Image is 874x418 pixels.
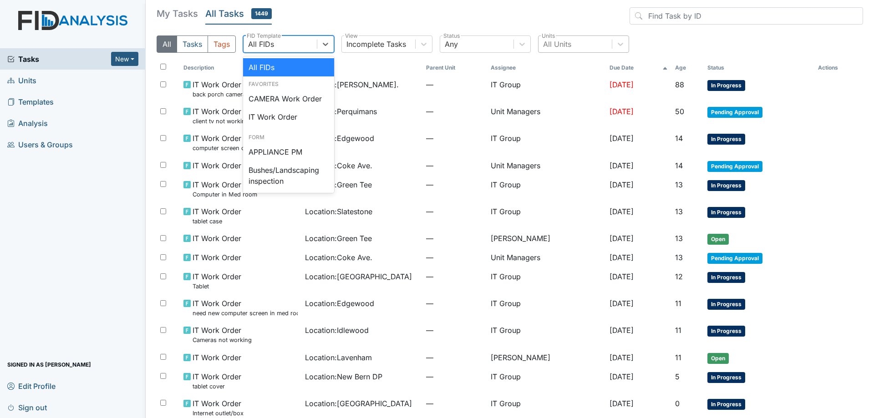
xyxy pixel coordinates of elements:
div: APPLIANCE PM [243,143,334,161]
th: Toggle SortBy [422,60,487,76]
span: In Progress [707,180,745,191]
span: Signed in as [PERSON_NAME] [7,358,91,372]
div: Type filter [157,35,236,53]
small: need new computer screen in med room broken dont work [193,309,297,317]
span: 0 [675,399,680,408]
span: IT Work Order computer screen cracked and not working need new one [193,133,297,152]
span: IT Work Order Tablet [193,271,241,291]
span: 13 [675,234,683,243]
span: — [426,79,483,90]
small: back porch camera [193,90,246,99]
span: 50 [675,107,684,116]
td: IT Group [487,368,606,394]
span: IT Work Order [193,252,241,263]
span: Location : Green Tee [305,179,372,190]
span: Location : [GEOGRAPHIC_DATA] [305,271,412,282]
span: 1449 [251,8,272,19]
td: IT Group [487,321,606,348]
span: — [426,271,483,282]
span: — [426,206,483,217]
span: Location : Edgewood [305,298,374,309]
span: IT Work Order client tv not working [193,106,249,126]
span: 13 [675,207,683,216]
span: IT Work Order Internet outlet/box [193,398,244,418]
span: Sign out [7,400,47,414]
th: Toggle SortBy [671,60,704,76]
span: 13 [675,253,683,262]
span: [DATE] [610,253,634,262]
span: Open [707,234,729,245]
td: IT Group [487,294,606,321]
th: Actions [814,60,860,76]
div: CAMERA Work Order [243,190,334,208]
span: 13 [675,180,683,189]
span: Templates [7,95,54,109]
span: Location : Perquimans [305,106,377,117]
span: In Progress [707,207,745,218]
span: [DATE] [610,134,634,143]
span: In Progress [707,399,745,410]
span: In Progress [707,372,745,383]
span: [DATE] [610,299,634,308]
small: client tv not working [193,117,249,126]
th: Toggle SortBy [180,60,301,76]
span: — [426,179,483,190]
span: IT Work Order Computer in Med room [193,179,257,199]
span: [DATE] [610,107,634,116]
span: Location : Slatestone [305,206,372,217]
span: — [426,298,483,309]
span: IT Work Order [193,160,241,171]
td: IT Group [487,202,606,229]
button: All [157,35,177,53]
div: All Units [543,39,571,50]
span: IT Work Order need new computer screen in med room broken dont work [193,298,297,317]
h5: My Tasks [157,7,198,20]
button: New [111,52,138,66]
span: IT Work Order [193,233,241,244]
div: All FIDs [248,39,274,50]
small: tablet case [193,217,241,226]
span: [DATE] [610,80,634,89]
span: 5 [675,372,680,381]
span: IT Work Order back porch camera [193,79,246,99]
th: Toggle SortBy [606,60,671,76]
span: — [426,133,483,144]
th: Toggle SortBy [704,60,814,76]
small: Internet outlet/box [193,409,244,418]
small: Computer in Med room [193,190,257,199]
span: In Progress [707,326,745,337]
span: 11 [675,326,681,335]
span: — [426,352,483,363]
span: — [426,106,483,117]
span: — [426,252,483,263]
div: IT Work Order [243,108,334,126]
span: In Progress [707,299,745,310]
span: Edit Profile [7,379,56,393]
span: In Progress [707,272,745,283]
small: computer screen cracked and not working need new one [193,144,297,152]
span: 11 [675,353,681,362]
span: — [426,398,483,409]
span: — [426,160,483,171]
span: Location : New Bern DP [305,371,382,382]
div: Any [445,39,458,50]
span: Location : Lavenham [305,352,372,363]
span: Location : [GEOGRAPHIC_DATA] [305,398,412,409]
input: Find Task by ID [630,7,863,25]
span: [DATE] [610,161,634,170]
a: Tasks [7,54,111,65]
span: [DATE] [610,399,634,408]
span: Location : Coke Ave. [305,252,372,263]
span: In Progress [707,80,745,91]
span: Users & Groups [7,137,73,151]
div: Incomplete Tasks [346,39,406,50]
span: Location : Idlewood [305,325,369,336]
span: — [426,233,483,244]
span: Analysis [7,116,48,130]
div: Bushes/Landscaping inspection [243,161,334,190]
span: 11 [675,299,681,308]
span: — [426,325,483,336]
td: Unit Managers [487,248,606,267]
span: Pending Approval [707,253,762,264]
